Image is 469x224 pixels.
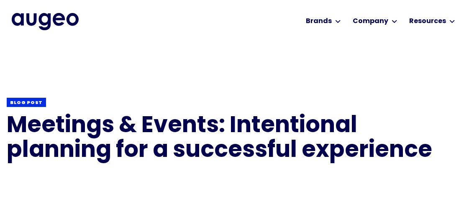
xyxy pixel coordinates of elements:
[10,100,43,106] div: Blog post
[306,16,332,26] div: Brands
[7,114,462,164] h1: Meetings & Events: Intentional planning for a successful experience
[353,16,388,26] div: Company
[409,16,446,26] div: Resources
[12,13,79,30] img: Augeo's full logo in midnight blue.
[12,13,79,30] a: home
